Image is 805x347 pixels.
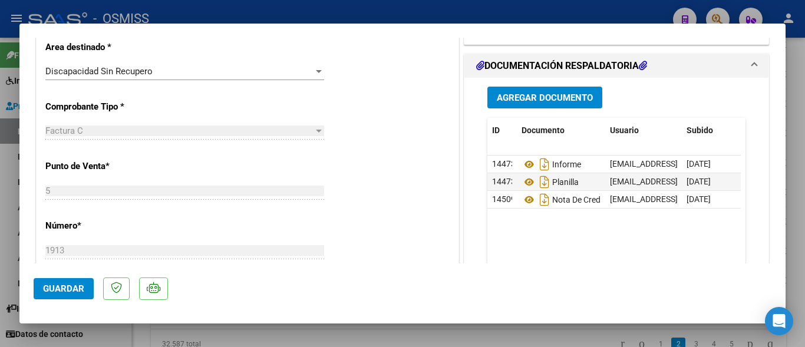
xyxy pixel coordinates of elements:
div: Open Intercom Messenger [765,307,793,335]
span: Discapacidad Sin Recupero [45,66,153,77]
span: 144738 [492,159,520,168]
span: Usuario [610,125,639,135]
span: [DATE] [687,159,711,168]
i: Descargar documento [537,155,552,174]
i: Descargar documento [537,190,552,209]
p: Punto de Venta [45,160,167,173]
span: Agregar Documento [497,92,593,103]
span: Informe [522,160,581,169]
h1: DOCUMENTACIÓN RESPALDATORIA [476,59,647,73]
p: Area destinado * [45,41,167,54]
datatable-header-cell: Usuario [605,118,682,143]
div: DOCUMENTACIÓN RESPALDATORIA [464,78,768,322]
span: Planilla [522,177,579,187]
span: Factura C [45,125,83,136]
span: [DATE] [687,177,711,186]
datatable-header-cell: Subido [682,118,741,143]
p: Número [45,219,167,233]
button: Agregar Documento [487,87,602,108]
span: 145093 [492,194,520,204]
datatable-header-cell: ID [487,118,517,143]
span: [DATE] [687,194,711,204]
mat-expansion-panel-header: DOCUMENTACIÓN RESPALDATORIA [464,54,768,78]
i: Descargar documento [537,173,552,191]
span: 144739 [492,177,520,186]
p: Comprobante Tipo * [45,100,167,114]
span: Nota De Credito [522,195,610,204]
button: Guardar [34,278,94,299]
span: Guardar [43,283,84,294]
datatable-header-cell: Documento [517,118,605,143]
span: ID [492,125,500,135]
span: Subido [687,125,713,135]
span: Documento [522,125,565,135]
